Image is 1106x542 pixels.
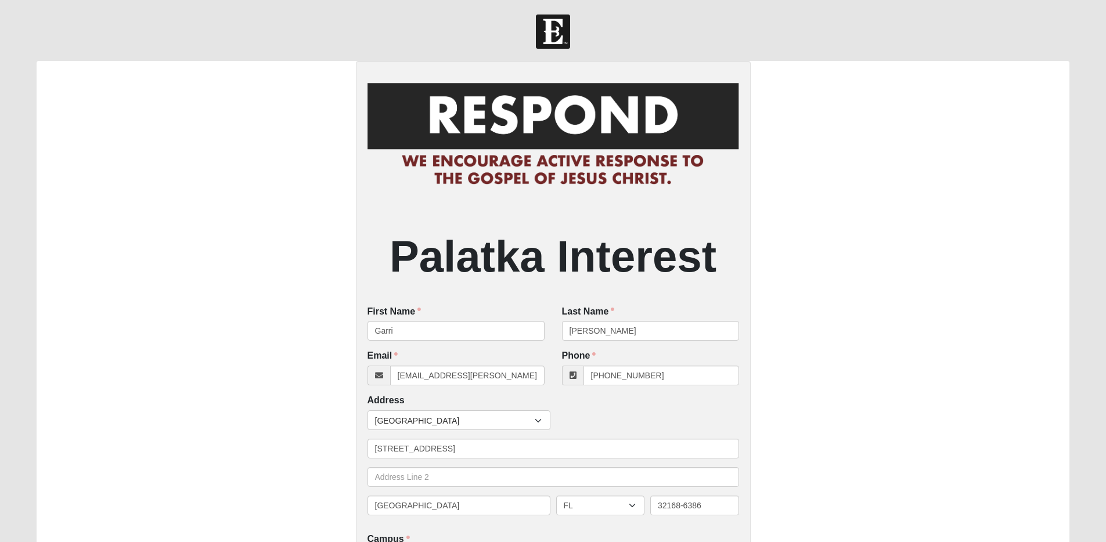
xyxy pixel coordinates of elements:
[368,394,405,407] label: Address
[368,496,550,515] input: City
[375,411,535,431] span: [GEOGRAPHIC_DATA]
[562,305,615,319] label: Last Name
[368,467,739,487] input: Address Line 2
[368,439,739,458] input: Address Line 1
[536,15,570,49] img: Church of Eleven22 Logo
[368,349,398,363] label: Email
[368,305,421,319] label: First Name
[562,349,596,363] label: Phone
[368,230,739,283] h2: Palatka Interest
[650,496,739,515] input: Zip
[368,73,739,197] img: RespondCardHeader.png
